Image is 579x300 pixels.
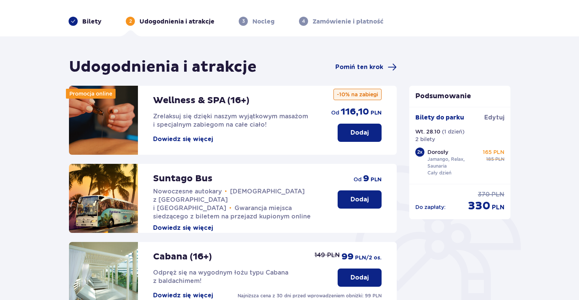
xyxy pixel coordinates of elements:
button: Dodaj [338,124,382,142]
p: Najniższa cena z 30 dni przed wprowadzeniem obniżki: 99 PLN [238,292,382,299]
span: PLN [371,176,382,184]
img: attraction [69,86,138,155]
p: 3 [242,18,245,25]
p: -10% na zabiegi [333,89,382,100]
div: Promocja online [66,89,116,99]
div: Bilety [69,17,102,26]
p: Nocleg [252,17,275,26]
span: 99 [341,251,354,262]
span: od [331,109,339,116]
p: Wt. 28.10 [415,128,440,135]
p: Wellness & SPA (16+) [153,95,249,106]
p: Bilety [82,17,102,26]
p: Cabana (16+) [153,251,212,262]
span: PLN [491,190,504,199]
p: Zamówienie i płatność [313,17,383,26]
span: 9 [363,173,369,184]
span: 370 [478,190,490,199]
div: 3Nocleg [239,17,275,26]
p: 165 PLN [483,148,504,156]
p: Dodaj [351,129,369,137]
p: 149 PLN [315,251,340,259]
p: 4 [302,18,305,25]
p: Udogodnienia i atrakcje [139,17,214,26]
span: Odpręż się na wygodnym łożu typu Cabana z baldachimem! [153,269,288,284]
h1: Udogodnienia i atrakcje [69,58,257,77]
p: Bilety do parku [415,113,464,122]
p: Dodaj [351,273,369,282]
p: Suntago Bus [153,173,213,184]
div: 4Zamówienie i płatność [299,17,383,26]
span: Zrelaksuj się dzięki naszym wyjątkowym masażom i specjalnym zabiegom na całe ciało! [153,113,308,128]
p: Dodaj [351,195,369,204]
img: attraction [69,164,138,233]
button: Dowiedz się więcej [153,224,213,232]
span: • [225,188,227,195]
p: Dorosły [427,148,448,156]
span: PLN [492,203,504,212]
span: PLN [495,156,504,163]
span: 330 [468,199,490,213]
span: Edytuj [484,113,504,122]
span: Pomiń ten krok [335,63,383,71]
span: 185 [486,156,494,163]
button: Dodaj [338,269,382,287]
p: Do zapłaty : [415,203,446,211]
span: • [229,204,232,212]
div: 2 x [415,148,424,157]
span: 116,10 [341,106,369,118]
button: Dowiedz się więcej [153,135,213,143]
p: Podsumowanie [409,92,511,101]
a: Pomiń ten krok [335,63,397,72]
button: Dodaj [338,190,382,209]
p: ( 1 dzień ) [442,128,465,135]
p: 2 bilety [415,135,435,143]
span: PLN [371,109,382,117]
button: Dowiedz się więcej [153,291,213,300]
span: Nowoczesne autokary [153,188,222,195]
div: 2Udogodnienia i atrakcje [126,17,214,26]
span: PLN /2 os. [355,254,382,262]
p: Cały dzień [427,170,451,176]
span: [DEMOGRAPHIC_DATA] z [GEOGRAPHIC_DATA] i [GEOGRAPHIC_DATA] [153,188,305,212]
p: Jamango, Relax, Saunaria [427,156,480,170]
p: 2 [129,18,132,25]
span: od [354,176,361,183]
